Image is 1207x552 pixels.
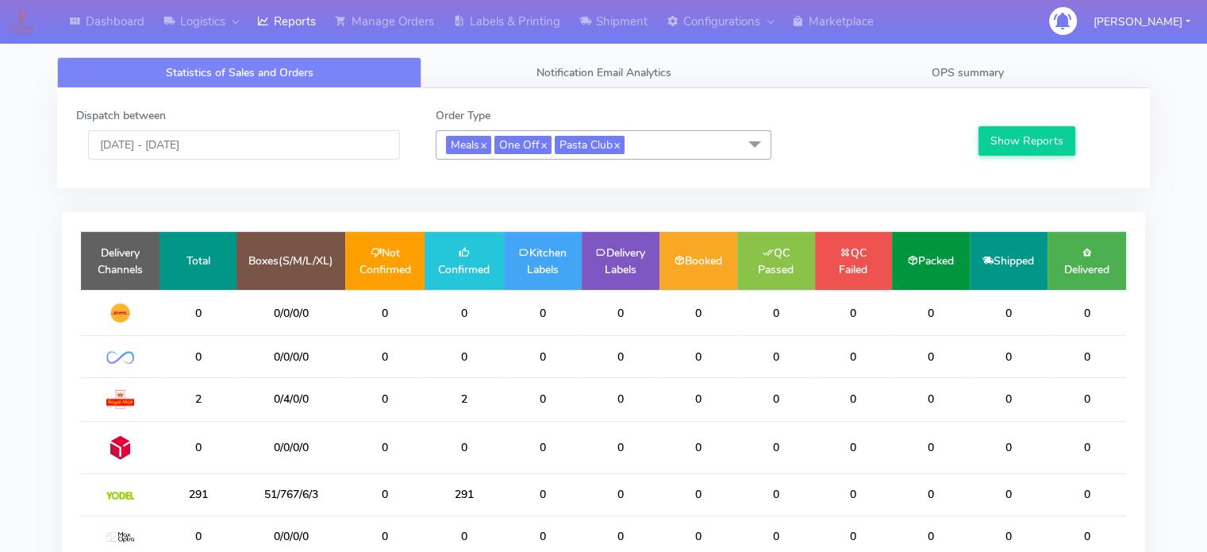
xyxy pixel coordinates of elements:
[425,232,504,290] td: Confirmed
[536,65,671,80] span: Notification Email Analytics
[737,474,815,515] td: 0
[345,336,425,377] td: 0
[970,290,1047,336] td: 0
[892,232,970,290] td: Packed
[425,290,504,336] td: 0
[1047,474,1126,515] td: 0
[81,232,160,290] td: Delivery Channels
[345,290,425,336] td: 0
[479,136,486,152] a: x
[236,290,345,336] td: 0/0/0/0
[345,421,425,473] td: 0
[106,532,134,543] img: MaxOptra
[236,421,345,473] td: 0/0/0/0
[106,390,134,409] img: Royal Mail
[892,474,970,515] td: 0
[892,377,970,421] td: 0
[582,421,659,473] td: 0
[659,377,737,421] td: 0
[582,377,659,421] td: 0
[160,474,236,515] td: 291
[160,290,236,336] td: 0
[106,434,134,461] img: DPD
[582,290,659,336] td: 0
[160,232,236,290] td: Total
[160,421,236,473] td: 0
[1047,421,1126,473] td: 0
[659,421,737,473] td: 0
[1047,377,1126,421] td: 0
[815,290,892,336] td: 0
[932,65,1004,80] span: OPS summary
[659,474,737,515] td: 0
[504,336,582,377] td: 0
[425,336,504,377] td: 0
[236,474,345,515] td: 51/767/6/3
[970,336,1047,377] td: 0
[659,232,737,290] td: Booked
[106,492,134,500] img: Yodel
[659,336,737,377] td: 0
[160,336,236,377] td: 0
[504,421,582,473] td: 0
[815,232,892,290] td: QC Failed
[892,336,970,377] td: 0
[425,421,504,473] td: 0
[978,126,1076,156] button: Show Reports
[582,336,659,377] td: 0
[582,232,659,290] td: Delivery Labels
[892,421,970,473] td: 0
[613,136,620,152] a: x
[659,290,737,336] td: 0
[1047,232,1126,290] td: Delivered
[970,421,1047,473] td: 0
[892,290,970,336] td: 0
[1047,290,1126,336] td: 0
[425,474,504,515] td: 291
[236,377,345,421] td: 0/4/0/0
[106,351,134,365] img: OnFleet
[76,107,166,124] label: Dispatch between
[815,377,892,421] td: 0
[815,421,892,473] td: 0
[106,303,134,323] img: DHL
[494,136,552,154] span: One Off
[166,65,313,80] span: Statistics of Sales and Orders
[970,474,1047,515] td: 0
[737,377,815,421] td: 0
[236,336,345,377] td: 0/0/0/0
[737,421,815,473] td: 0
[737,336,815,377] td: 0
[970,377,1047,421] td: 0
[160,377,236,421] td: 2
[737,290,815,336] td: 0
[446,136,491,154] span: Meals
[1047,336,1126,377] td: 0
[1082,6,1202,38] button: [PERSON_NAME]
[425,377,504,421] td: 2
[582,474,659,515] td: 0
[504,474,582,515] td: 0
[345,474,425,515] td: 0
[815,474,892,515] td: 0
[504,290,582,336] td: 0
[540,136,547,152] a: x
[236,232,345,290] td: Boxes(S/M/L/XL)
[555,136,625,154] span: Pasta Club
[345,377,425,421] td: 0
[504,377,582,421] td: 0
[436,107,490,124] label: Order Type
[57,57,1150,88] ul: Tabs
[504,232,582,290] td: Kitchen Labels
[345,232,425,290] td: Not Confirmed
[815,336,892,377] td: 0
[737,232,815,290] td: QC Passed
[970,232,1047,290] td: Shipped
[88,130,400,160] input: Pick the Daterange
